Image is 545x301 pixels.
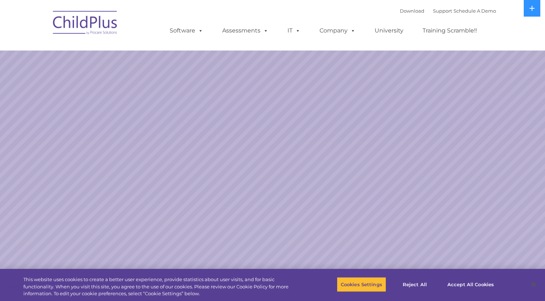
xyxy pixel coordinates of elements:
a: IT [280,23,308,38]
button: Reject All [392,277,437,292]
button: Close [526,276,541,292]
div: This website uses cookies to create a better user experience, provide statistics about user visit... [23,276,300,297]
a: Software [162,23,210,38]
button: Cookies Settings [337,277,386,292]
a: Download [400,8,424,14]
button: Accept All Cookies [443,277,498,292]
a: Assessments [215,23,276,38]
img: ChildPlus by Procare Solutions [49,6,121,42]
a: University [367,23,411,38]
a: Support [433,8,452,14]
a: Training Scramble!! [415,23,484,38]
a: Schedule A Demo [454,8,496,14]
font: | [400,8,496,14]
a: Company [312,23,363,38]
